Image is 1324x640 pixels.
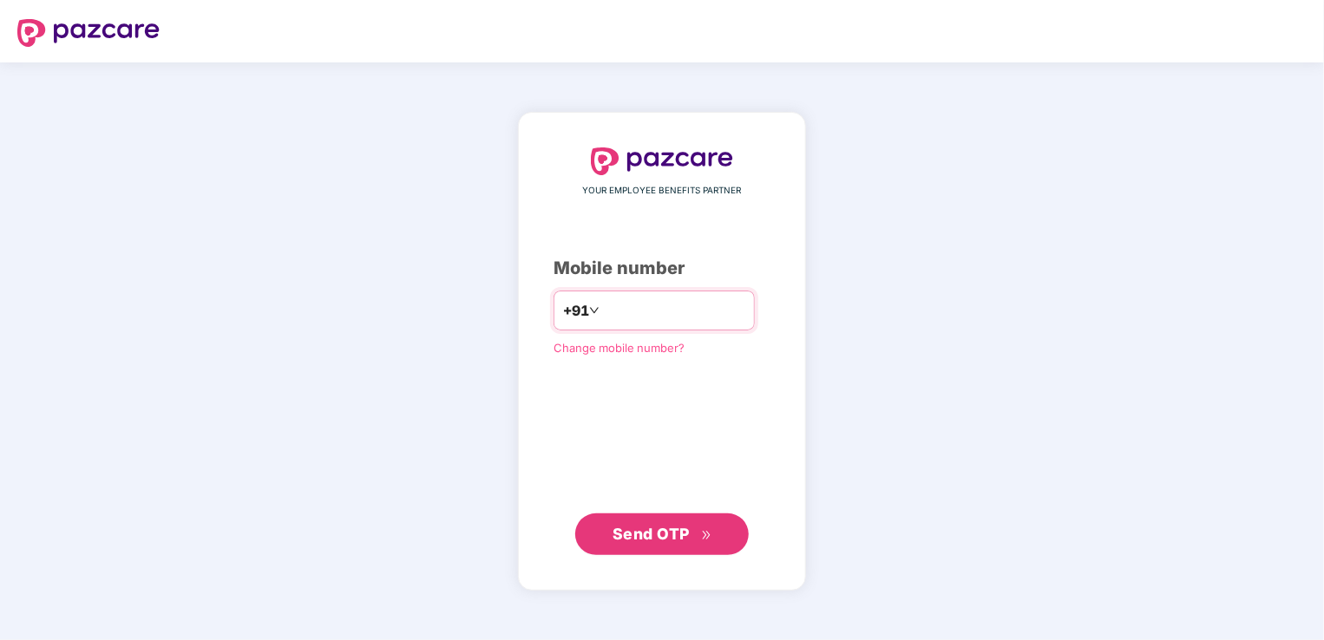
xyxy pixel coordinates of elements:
[17,19,160,47] img: logo
[613,525,690,543] span: Send OTP
[563,300,589,322] span: +91
[701,530,712,541] span: double-right
[583,184,742,198] span: YOUR EMPLOYEE BENEFITS PARTNER
[575,513,749,555] button: Send OTPdouble-right
[589,305,600,316] span: down
[554,341,685,355] a: Change mobile number?
[591,147,733,175] img: logo
[554,255,770,282] div: Mobile number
